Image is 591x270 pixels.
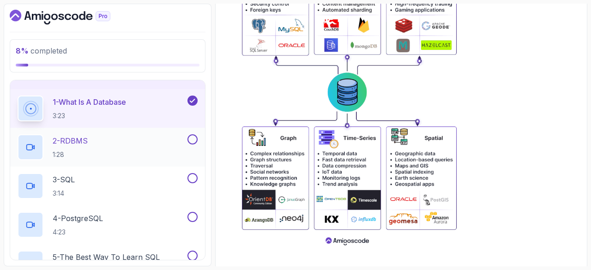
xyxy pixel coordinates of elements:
[18,212,198,238] button: 4-PostgreSQL4:23
[53,96,126,108] p: 1 - What Is A Database
[53,189,75,198] p: 3:14
[53,174,75,185] p: 3 - SQL
[53,111,126,120] p: 3:23
[18,96,198,121] button: 1-What Is A Database3:23
[10,10,132,24] a: Dashboard
[53,228,103,237] p: 4:23
[18,134,198,160] button: 2-RDBMS1:28
[53,135,88,146] p: 2 - RDBMS
[16,46,29,55] span: 8 %
[18,173,198,199] button: 3-SQL3:14
[53,150,88,159] p: 1:28
[53,213,103,224] p: 4 - PostgreSQL
[16,46,67,55] span: completed
[53,252,160,263] p: 5 - The Best Way To Learn SQL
